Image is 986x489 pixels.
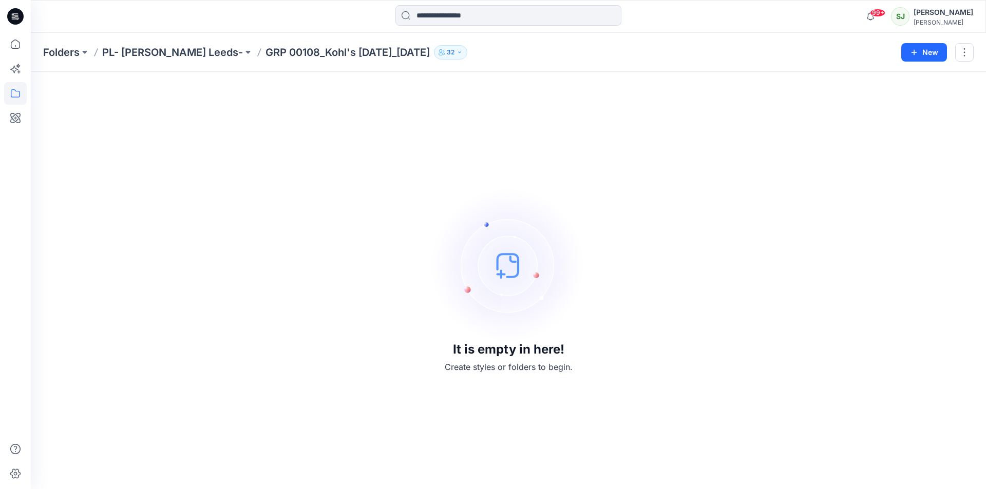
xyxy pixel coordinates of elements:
a: PL- [PERSON_NAME] Leeds- [102,45,243,60]
div: [PERSON_NAME] [914,18,973,26]
img: empty-state-image.svg [431,188,585,342]
p: GRP 00108_Kohl's [DATE]_[DATE] [266,45,430,60]
h3: It is empty in here! [453,342,564,357]
div: SJ [891,7,909,26]
button: 32 [434,45,467,60]
p: 32 [447,47,454,58]
button: New [901,43,947,62]
div: [PERSON_NAME] [914,6,973,18]
a: Folders [43,45,80,60]
span: 99+ [870,9,885,17]
p: Create styles or folders to begin. [445,361,573,373]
